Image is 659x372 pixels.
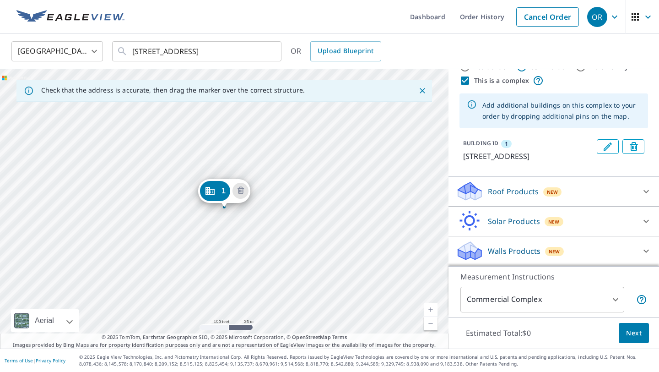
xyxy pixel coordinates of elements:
span: New [547,188,558,196]
p: [STREET_ADDRESS] [463,151,593,162]
input: Search by address or latitude-longitude [132,38,263,64]
a: Privacy Policy [36,357,65,364]
button: Next [619,323,649,344]
a: Cancel Order [516,7,579,27]
button: Edit building 1 [597,139,619,154]
span: © 2025 TomTom, Earthstar Geographics SIO, © 2025 Microsoft Corporation, © [102,334,347,341]
div: Dropped pin, building 1, Commercial property, 10025 Oakland Dr North Little Rock, AR 72118 [198,179,250,208]
p: Estimated Total: $0 [459,323,538,343]
span: Upload Blueprint [318,45,373,57]
span: 1 [505,140,508,148]
div: Aerial [32,309,57,332]
p: | [5,358,65,363]
div: Commercial Complex [460,287,624,312]
div: Walls ProductsNew [456,240,652,262]
button: Close [416,85,428,97]
span: Next [626,328,642,339]
div: Roof ProductsNew [456,181,652,202]
a: Terms of Use [5,357,33,364]
span: New [549,248,560,255]
div: OR [587,7,607,27]
a: Upload Blueprint [310,41,381,61]
span: New [548,218,560,225]
span: 1 [221,187,226,194]
p: BUILDING ID [463,139,498,147]
a: Current Level 18, Zoom Out [424,317,438,330]
div: Add additional buildings on this complex to your order by dropping additional pins on the map. [482,96,641,126]
div: Solar ProductsNew [456,210,652,232]
p: Roof Products [488,186,539,197]
a: Current Level 18, Zoom In [424,303,438,317]
a: Terms [332,334,347,340]
label: This is a complex [474,76,529,85]
div: [GEOGRAPHIC_DATA] [11,38,103,64]
p: Walls Products [488,246,540,257]
p: Solar Products [488,216,540,227]
button: Delete building 1 [232,183,248,199]
div: OR [291,41,381,61]
img: EV Logo [16,10,124,24]
button: Delete building 1 [622,139,644,154]
p: Measurement Instructions [460,271,647,282]
p: © 2025 Eagle View Technologies, Inc. and Pictometry International Corp. All Rights Reserved. Repo... [79,354,654,367]
div: Aerial [11,309,79,332]
span: Each building may require a separate measurement report; if so, your account will be billed per r... [636,294,647,305]
a: OpenStreetMap [292,334,330,340]
p: Check that the address is accurate, then drag the marker over the correct structure. [41,86,305,94]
